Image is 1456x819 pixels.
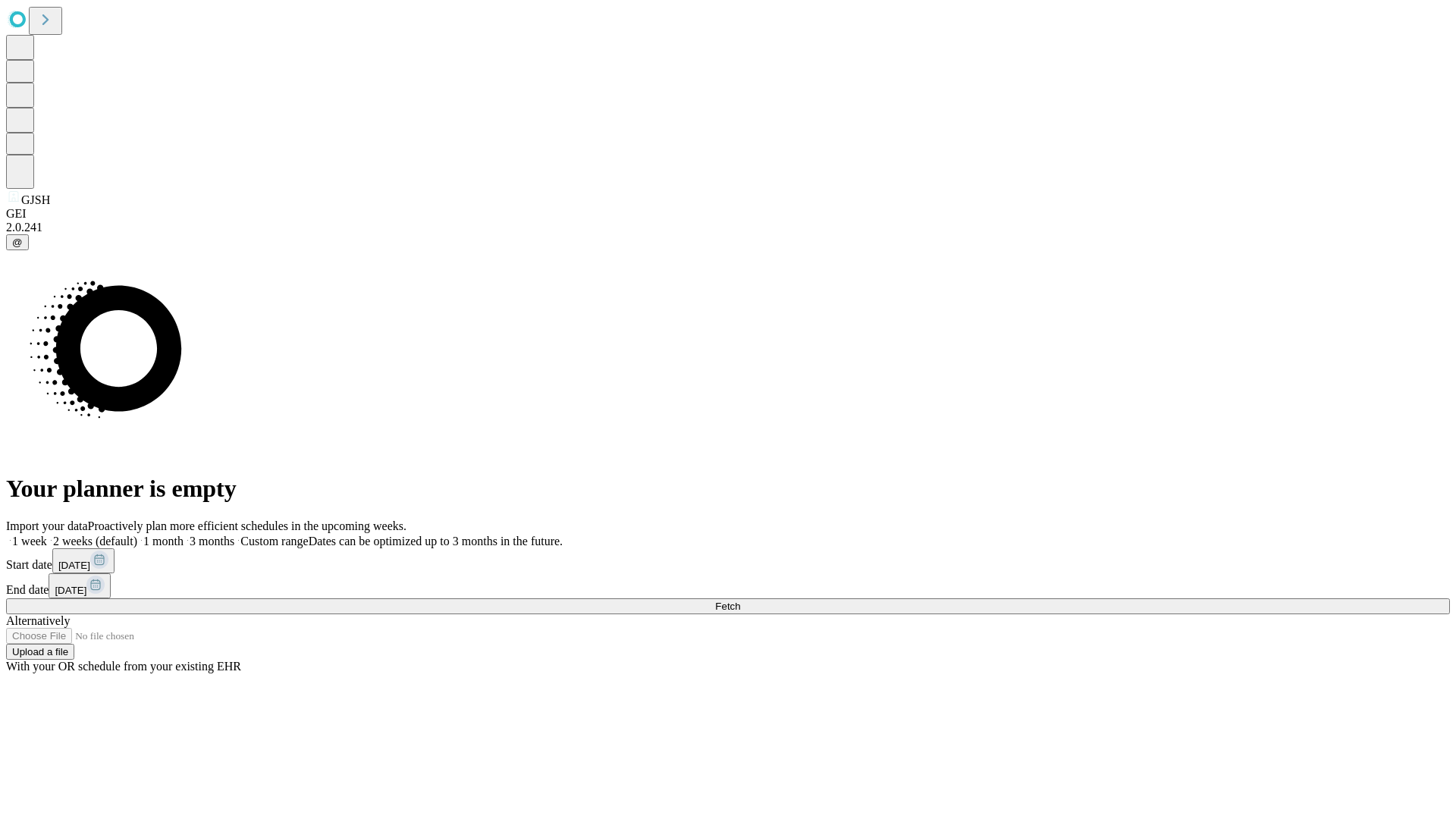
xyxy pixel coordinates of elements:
span: [DATE] [58,560,90,571]
h1: Your planner is empty [6,475,1450,503]
span: 1 month [143,535,184,548]
button: Fetch [6,598,1450,614]
button: @ [6,234,29,250]
div: Start date [6,548,1450,573]
div: 2.0.241 [6,221,1450,234]
span: 2 weeks (default) [53,535,137,548]
span: With your OR schedule from your existing EHR [6,660,241,673]
button: [DATE] [49,573,111,598]
span: Proactively plan more efficient schedules in the upcoming weeks. [88,519,406,532]
div: End date [6,573,1450,598]
button: [DATE] [52,548,115,573]
button: Upload a file [6,644,74,660]
span: Import your data [6,519,88,532]
span: Dates can be optimized up to 3 months in the future. [309,535,563,548]
span: Alternatively [6,614,70,627]
span: GJSH [21,193,50,206]
span: @ [12,237,23,248]
span: Fetch [715,601,740,612]
span: 3 months [190,535,234,548]
span: Custom range [240,535,308,548]
span: [DATE] [55,585,86,596]
div: GEI [6,207,1450,221]
span: 1 week [12,535,47,548]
